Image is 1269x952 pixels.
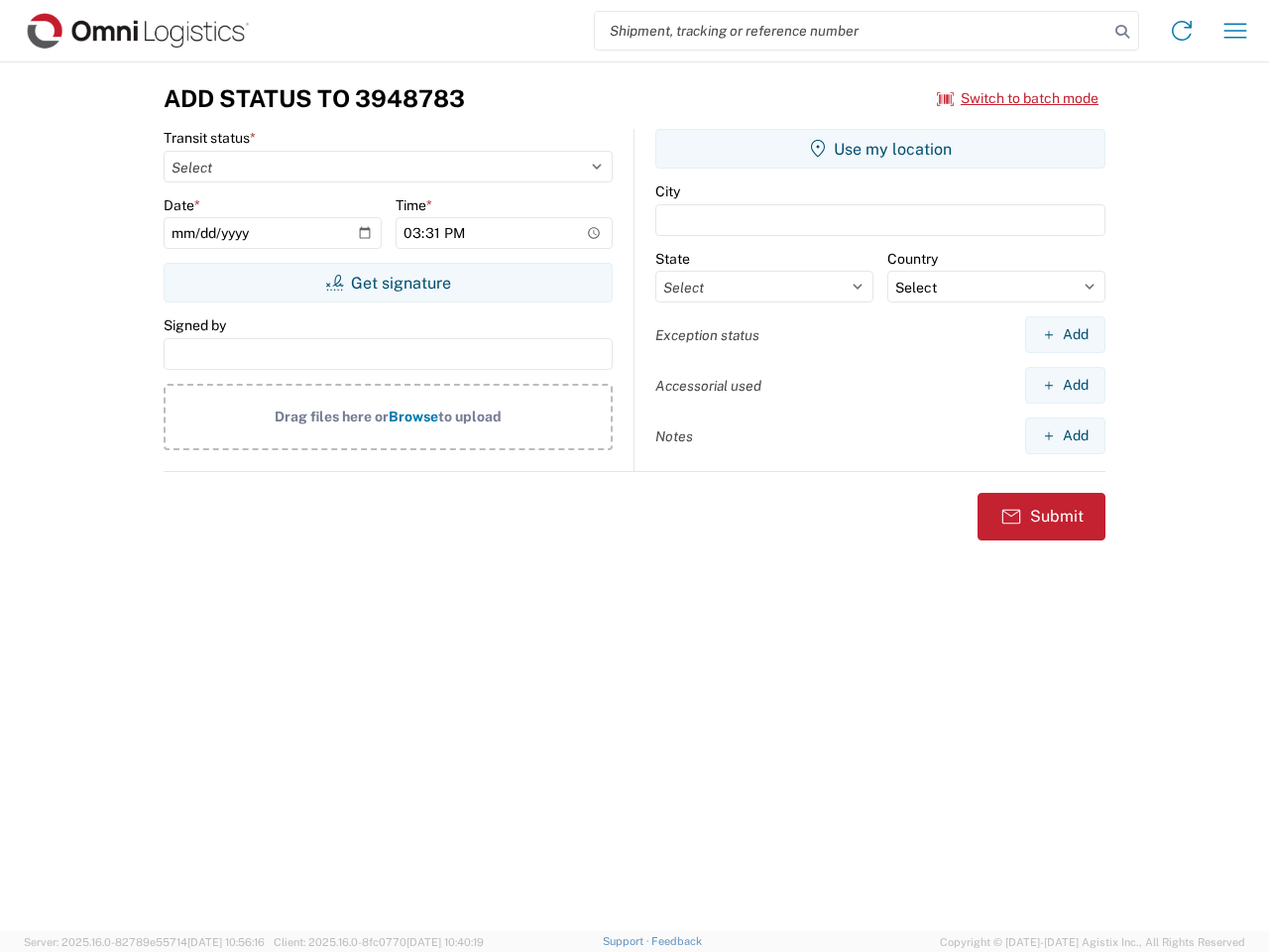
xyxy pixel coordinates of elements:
[655,377,761,395] label: Accessorial used
[940,933,1245,951] span: Copyright © [DATE]-[DATE] Agistix Inc., All Rights Reserved
[1025,367,1105,404] button: Add
[655,129,1105,169] button: Use my location
[275,409,389,424] span: Drag files here or
[978,493,1105,540] button: Submit
[655,182,680,200] label: City
[164,84,465,113] h3: Add Status to 3948783
[406,936,484,948] span: [DATE] 10:40:19
[655,427,693,445] label: Notes
[655,250,690,268] label: State
[274,936,484,948] span: Client: 2025.16.0-8fc0770
[603,935,652,947] a: Support
[164,129,256,147] label: Transit status
[595,12,1108,50] input: Shipment, tracking or reference number
[937,82,1098,115] button: Switch to batch mode
[438,409,502,424] span: to upload
[887,250,938,268] label: Country
[655,326,759,344] label: Exception status
[1025,316,1105,353] button: Add
[1025,417,1105,454] button: Add
[396,196,432,214] label: Time
[389,409,438,424] span: Browse
[164,316,226,334] label: Signed by
[187,936,265,948] span: [DATE] 10:56:16
[164,196,200,214] label: Date
[164,263,613,302] button: Get signature
[24,936,265,948] span: Server: 2025.16.0-82789e55714
[651,935,702,947] a: Feedback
